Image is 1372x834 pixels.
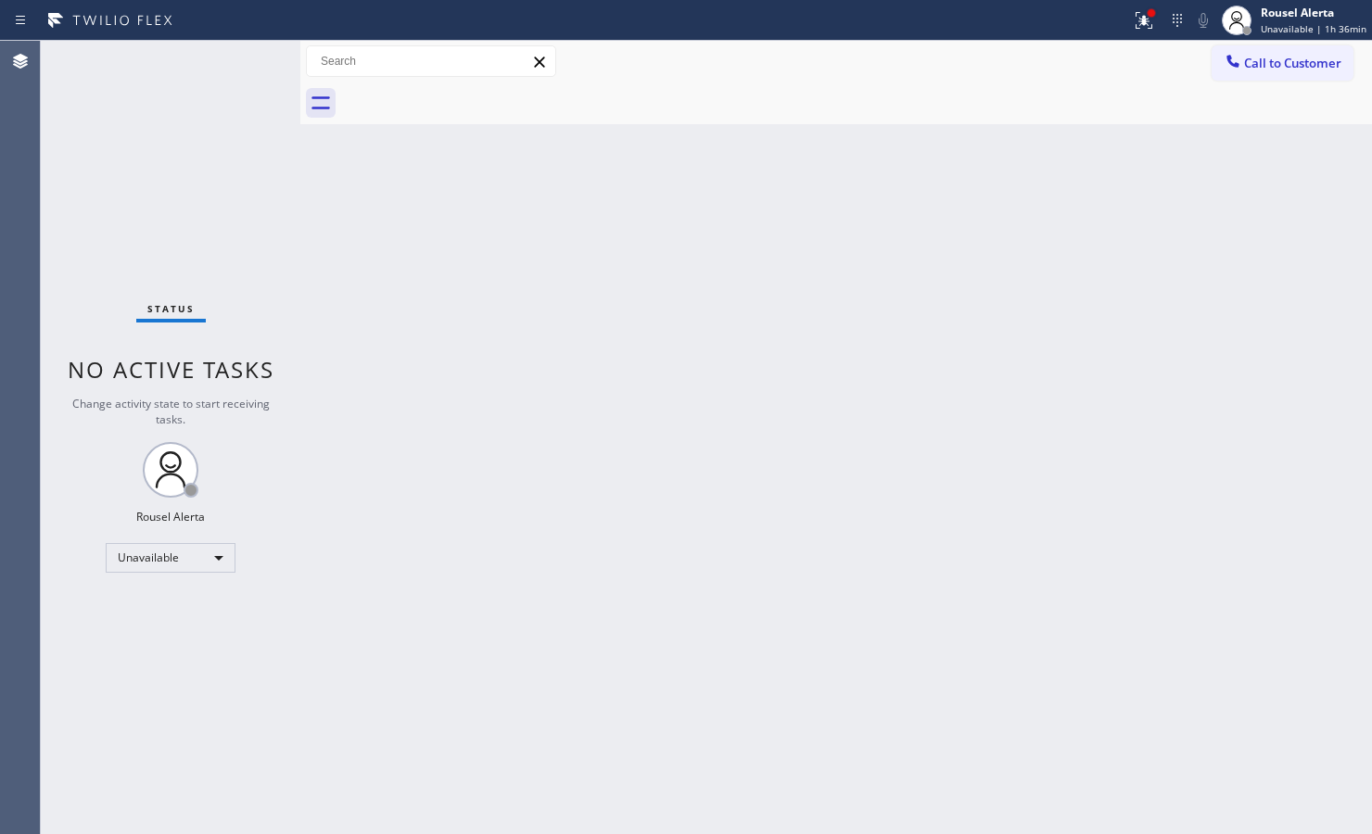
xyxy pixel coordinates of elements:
[1244,55,1341,71] span: Call to Customer
[1261,22,1366,35] span: Unavailable | 1h 36min
[136,509,205,524] div: Rousel Alerta
[1261,5,1366,20] div: Rousel Alerta
[72,396,270,427] span: Change activity state to start receiving tasks.
[68,354,274,385] span: No active tasks
[106,543,235,573] div: Unavailable
[1212,45,1353,81] button: Call to Customer
[147,302,195,315] span: Status
[307,46,555,76] input: Search
[1190,7,1216,33] button: Mute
